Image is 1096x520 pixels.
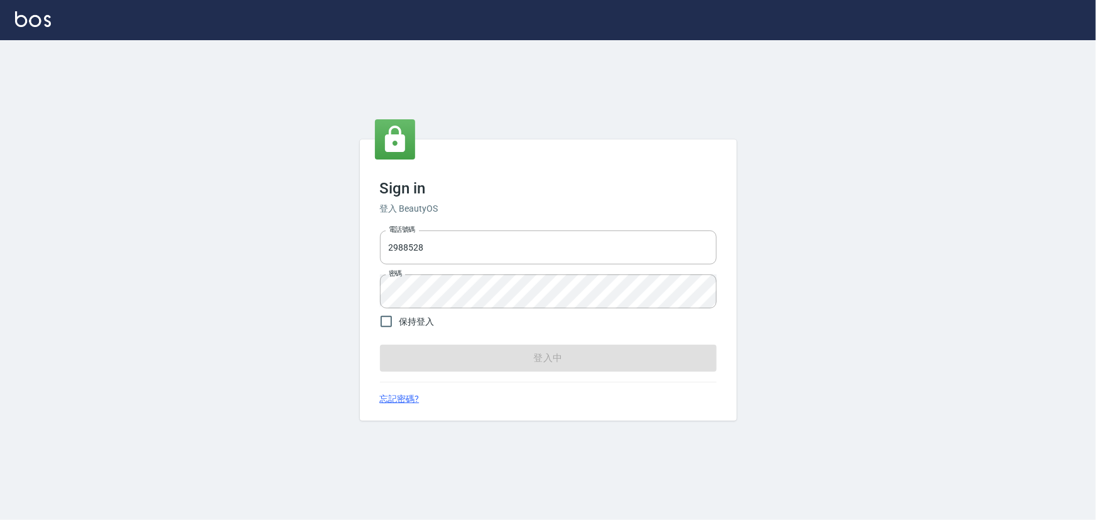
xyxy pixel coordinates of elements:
[389,225,415,234] label: 電話號碼
[380,202,717,215] h6: 登入 BeautyOS
[380,180,717,197] h3: Sign in
[15,11,51,27] img: Logo
[380,393,420,406] a: 忘記密碼?
[389,269,402,278] label: 密碼
[399,315,435,328] span: 保持登入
